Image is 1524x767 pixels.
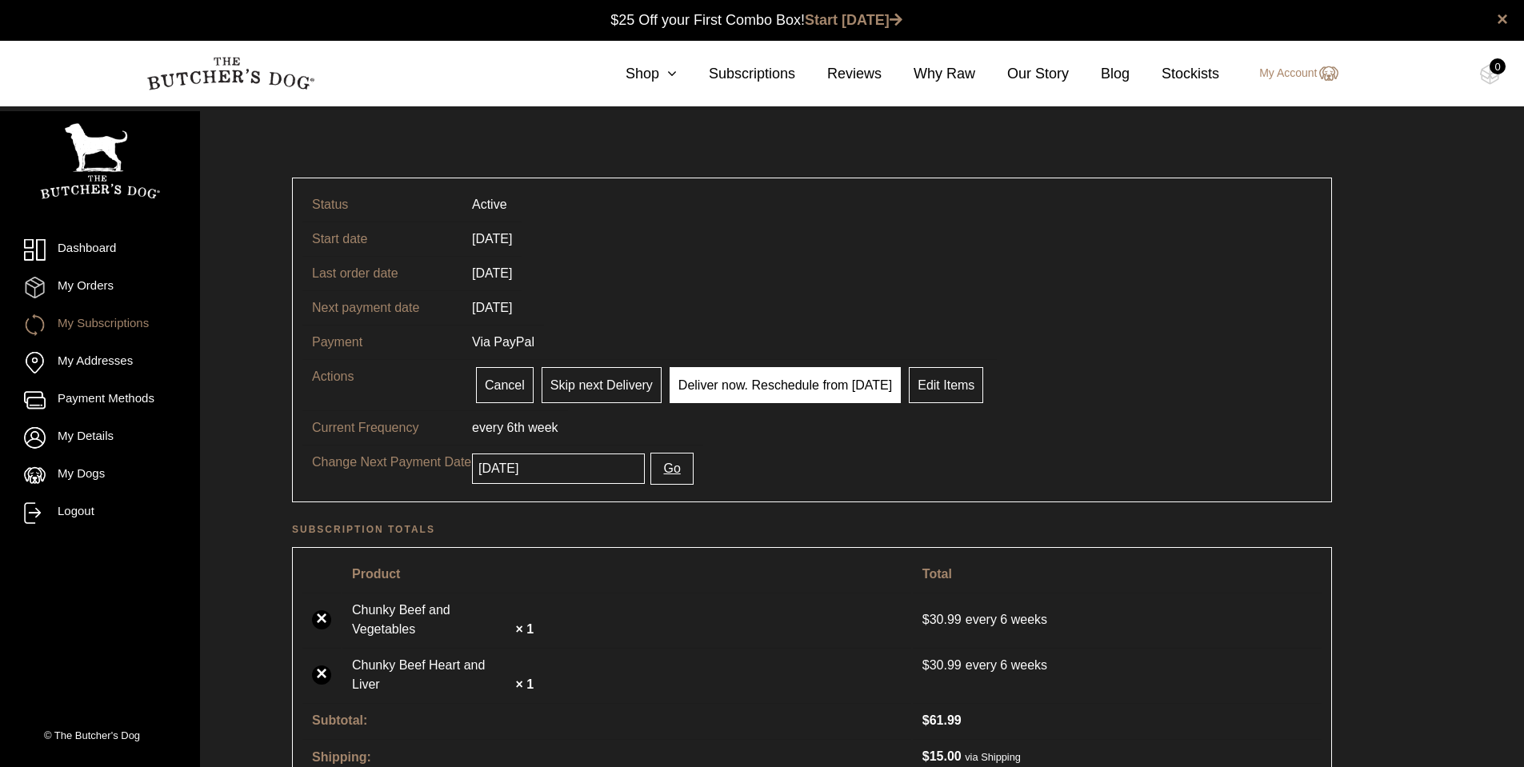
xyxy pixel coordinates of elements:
a: Blog [1069,63,1130,85]
td: [DATE] [462,256,522,290]
strong: × 1 [515,622,534,636]
a: My Details [24,427,176,449]
a: Shop [594,63,677,85]
span: $ [922,613,930,626]
a: Chunky Beef Heart and Liver [352,656,512,694]
td: Start date [302,222,462,256]
a: Deliver now. Reschedule from [DATE] [670,367,901,403]
span: 30.99 [922,613,966,626]
a: Subscriptions [677,63,795,85]
a: Cancel [476,367,534,403]
span: 61.99 [922,713,962,727]
td: Last order date [302,256,462,290]
small: via Shipping [965,751,1021,763]
span: $ [922,658,930,672]
a: My Subscriptions [24,314,176,336]
span: every 6th [472,421,525,434]
td: every 6 weeks [913,593,1322,646]
a: Start [DATE] [805,12,902,28]
a: Skip next Delivery [542,367,662,403]
div: 0 [1490,58,1506,74]
a: × [312,665,331,685]
img: TBD_Portrait_Logo_White.png [40,123,160,199]
a: My Dogs [24,465,176,486]
td: Payment [302,325,462,359]
span: $ [922,713,930,727]
td: every 6 weeks [913,648,1322,682]
h2: Subscription totals [292,521,1332,537]
a: My Account [1243,64,1338,83]
span: Via PayPal [472,335,534,349]
a: Why Raw [882,63,975,85]
a: My Orders [24,277,176,298]
span: 30.99 [922,656,966,675]
p: Current Frequency [312,418,472,437]
a: Logout [24,502,176,524]
button: Go [650,453,693,485]
strong: × 1 [515,677,534,691]
a: Our Story [975,63,1069,85]
a: Dashboard [24,239,176,261]
td: Status [302,188,462,222]
a: Edit Items [909,367,983,403]
img: TBD_Cart-Empty.png [1480,64,1500,85]
td: Next payment date [302,290,462,325]
span: week [528,421,558,434]
a: × [312,610,331,629]
a: Payment Methods [24,389,176,411]
span: $ [922,749,930,763]
th: Product [342,557,911,591]
a: close [1497,10,1508,29]
a: Stockists [1130,63,1219,85]
td: [DATE] [462,290,522,325]
th: Subtotal: [302,703,911,737]
td: Active [462,188,517,222]
a: Chunky Beef and Vegetables [352,601,512,639]
a: My Addresses [24,352,176,374]
span: 15.00 [922,749,962,763]
td: [DATE] [462,222,522,256]
p: Change Next Payment Date [312,453,472,472]
td: Actions [302,359,462,410]
th: Total [913,557,1322,591]
a: Reviews [795,63,882,85]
